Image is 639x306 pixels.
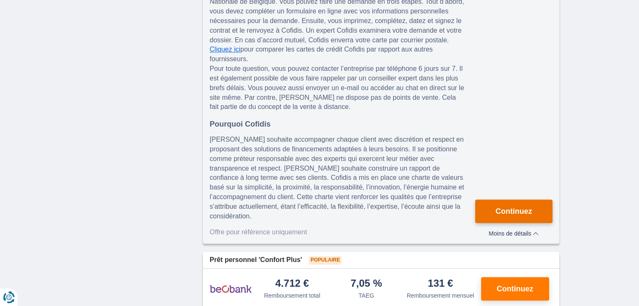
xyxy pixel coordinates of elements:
[350,278,382,290] div: 7,05 %
[210,46,240,53] a: Cliquez ici
[481,277,549,301] button: Continuez
[210,228,475,237] div: Offre pour référence uniquement
[475,227,552,237] button: Moins de détails
[275,278,309,290] div: 4.712 €
[210,255,302,265] span: Prêt personnel 'Confort Plus'
[495,207,532,215] span: Continuez
[210,135,465,221] p: [PERSON_NAME] souhaite accompagner chaque client avec discrétion et respect en proposant des solu...
[475,200,552,223] button: Continuez
[407,291,474,300] div: Remboursement mensuel
[210,120,271,128] b: Pourquoi Cofidis
[210,278,252,299] img: pret personnel Beobank
[358,291,374,300] div: TAEG
[428,278,453,290] div: 131 €
[264,291,320,300] div: Remboursement total
[309,256,342,265] span: Populaire
[489,231,539,236] span: Moins de détails
[497,285,533,293] span: Continuez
